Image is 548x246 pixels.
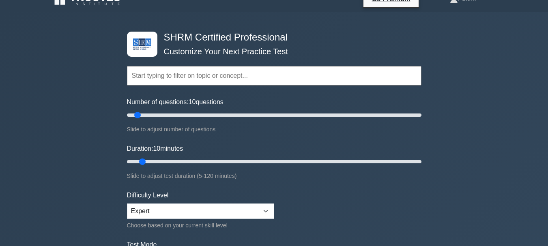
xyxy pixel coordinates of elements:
[189,98,196,105] span: 10
[127,220,274,230] div: Choose based on your current skill level
[127,171,421,181] div: Slide to adjust test duration (5-120 minutes)
[127,124,421,134] div: Slide to adjust number of questions
[161,32,382,43] h4: SHRM Certified Professional
[127,144,183,154] label: Duration: minutes
[153,145,160,152] span: 10
[127,190,169,200] label: Difficulty Level
[127,66,421,86] input: Start typing to filter on topic or concept...
[127,97,223,107] label: Number of questions: questions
